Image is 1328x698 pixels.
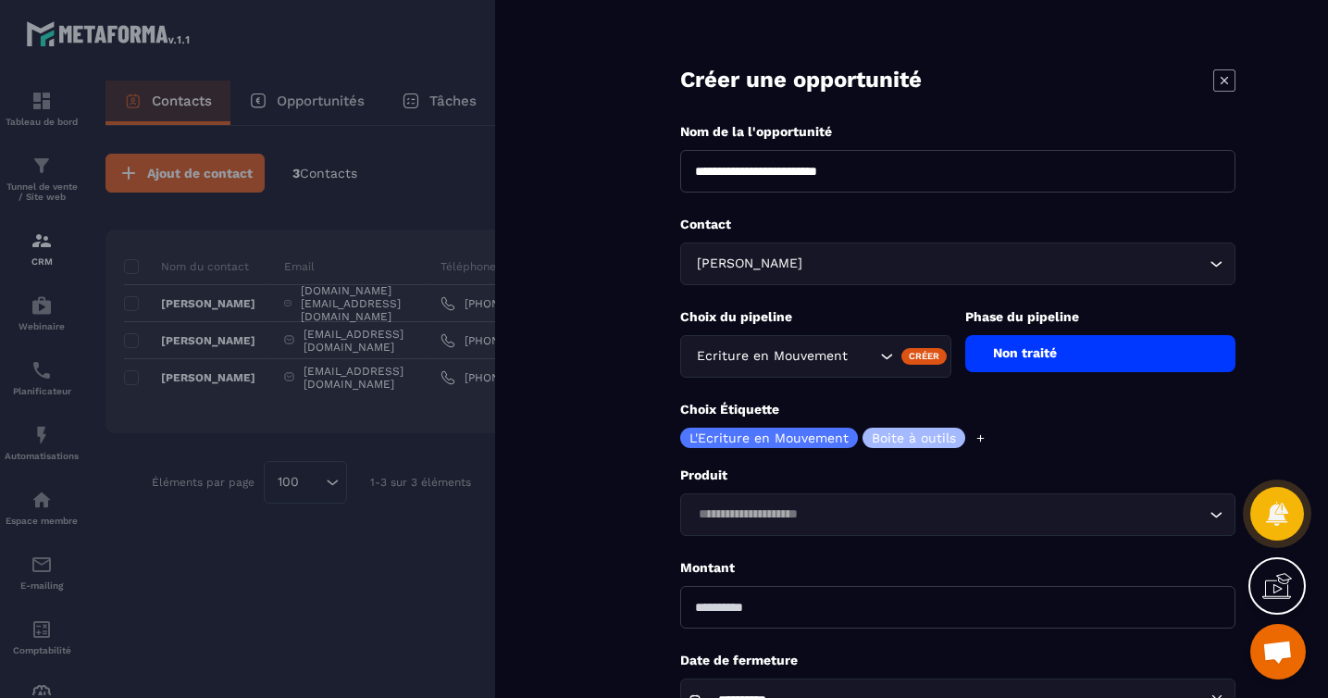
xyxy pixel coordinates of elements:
[851,346,875,367] input: Search for option
[692,505,1205,525] input: Search for option
[680,216,1235,233] p: Contact
[680,243,1235,285] div: Search for option
[680,401,1235,418] p: Choix Étiquette
[680,559,1235,577] p: Montant
[689,431,849,444] p: L'Ecriture en Mouvement
[680,335,951,378] div: Search for option
[965,308,1236,326] p: Phase du pipeline
[872,431,956,444] p: Boite à outils
[680,652,1235,669] p: Date de fermeture
[680,65,922,95] p: Créer une opportunité
[680,123,1235,141] p: Nom de la l'opportunité
[680,467,1235,484] p: Produit
[692,254,806,274] span: [PERSON_NAME]
[680,493,1235,536] div: Search for option
[806,254,1205,274] input: Search for option
[680,308,951,326] p: Choix du pipeline
[901,348,947,365] div: Créer
[1250,624,1306,679] a: Ouvrir le chat
[692,346,851,367] span: Ecriture en Mouvement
